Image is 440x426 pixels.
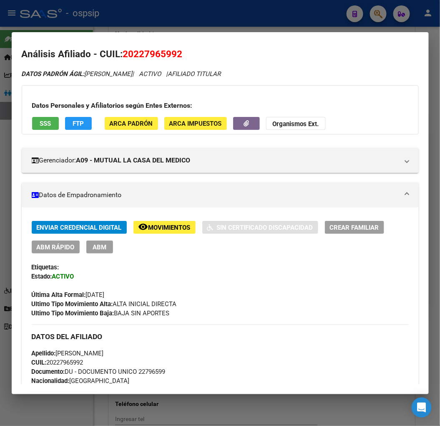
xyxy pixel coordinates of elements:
[32,309,114,317] strong: Ultimo Tipo Movimiento Baja:
[133,221,196,234] button: Movimientos
[217,224,313,231] span: Sin Certificado Discapacidad
[169,120,222,127] span: ARCA Impuestos
[76,155,191,165] strong: A09 - MUTUAL LA CASA DEL MEDICO
[266,117,326,130] button: Organismos Ext.
[32,350,104,357] span: [PERSON_NAME]
[32,359,47,366] strong: CUIL:
[164,117,227,130] button: ARCA Impuestos
[40,120,51,127] span: SSS
[93,243,106,251] span: ABM
[22,183,419,208] mat-expansion-panel-header: Datos de Empadronamiento
[148,224,191,231] span: Movimientos
[110,120,153,127] span: ARCA Padrón
[412,398,432,418] div: Open Intercom Messenger
[32,368,65,375] strong: Documento:
[32,309,170,317] span: BAJA SIN APORTES
[273,120,319,128] strong: Organismos Ext.
[32,332,409,341] h3: DATOS DEL AFILIADO
[202,221,318,234] button: Sin Certificado Discapacidad
[123,48,183,59] span: 20227965992
[52,273,74,280] strong: ACTIVO
[32,117,59,130] button: SSS
[325,221,384,234] button: Crear Familiar
[32,350,56,357] strong: Apellido:
[86,241,113,254] button: ABM
[32,300,113,308] strong: Ultimo Tipo Movimiento Alta:
[32,190,399,200] mat-panel-title: Datos de Empadronamiento
[65,117,92,130] button: FTP
[138,222,148,232] mat-icon: remove_red_eye
[32,273,52,280] strong: Estado:
[105,117,158,130] button: ARCA Padrón
[32,291,105,299] span: [DATE]
[32,291,86,299] strong: Última Alta Formal:
[32,101,408,111] h3: Datos Personales y Afiliatorios según Entes Externos:
[32,155,399,165] mat-panel-title: Gerenciador:
[32,264,59,271] strong: Etiquetas:
[330,224,379,231] span: Crear Familiar
[37,243,75,251] span: ABM Rápido
[22,70,85,78] strong: DATOS PADRÓN ÁGIL:
[22,148,419,173] mat-expansion-panel-header: Gerenciador:A09 - MUTUAL LA CASA DEL MEDICO
[37,224,122,231] span: Enviar Credencial Digital
[32,241,80,254] button: ABM Rápido
[32,377,130,385] span: [GEOGRAPHIC_DATA]
[168,70,221,78] span: AFILIADO TITULAR
[32,221,127,234] button: Enviar Credencial Digital
[32,368,166,375] span: DU - DOCUMENTO UNICO 22796599
[22,70,221,78] i: | ACTIVO |
[32,359,83,366] span: 20227965992
[22,47,419,61] h2: Análisis Afiliado - CUIL:
[32,377,70,385] strong: Nacionalidad:
[32,300,177,308] span: ALTA INICIAL DIRECTA
[73,120,84,127] span: FTP
[22,70,133,78] span: [PERSON_NAME]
